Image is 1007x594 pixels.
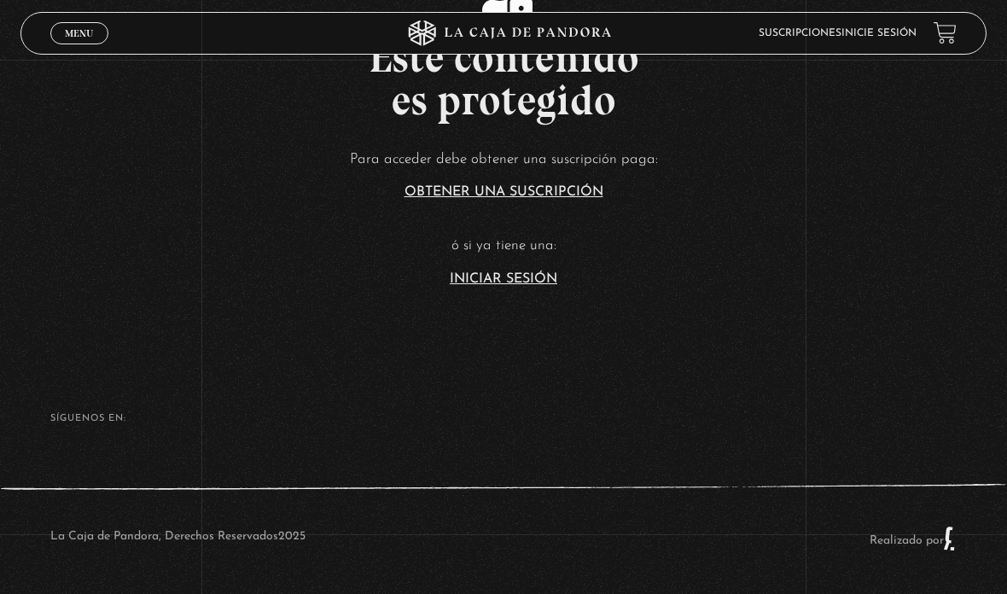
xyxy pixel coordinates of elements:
[50,414,957,423] h4: SÍguenos en:
[65,28,93,38] span: Menu
[405,185,603,199] a: Obtener una suscripción
[934,21,957,44] a: View your shopping cart
[50,526,306,551] p: La Caja de Pandora, Derechos Reservados 2025
[450,272,557,286] a: Iniciar Sesión
[60,43,100,55] span: Cerrar
[870,534,957,547] a: Realizado por
[841,28,917,38] a: Inicie sesión
[759,28,841,38] a: Suscripciones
